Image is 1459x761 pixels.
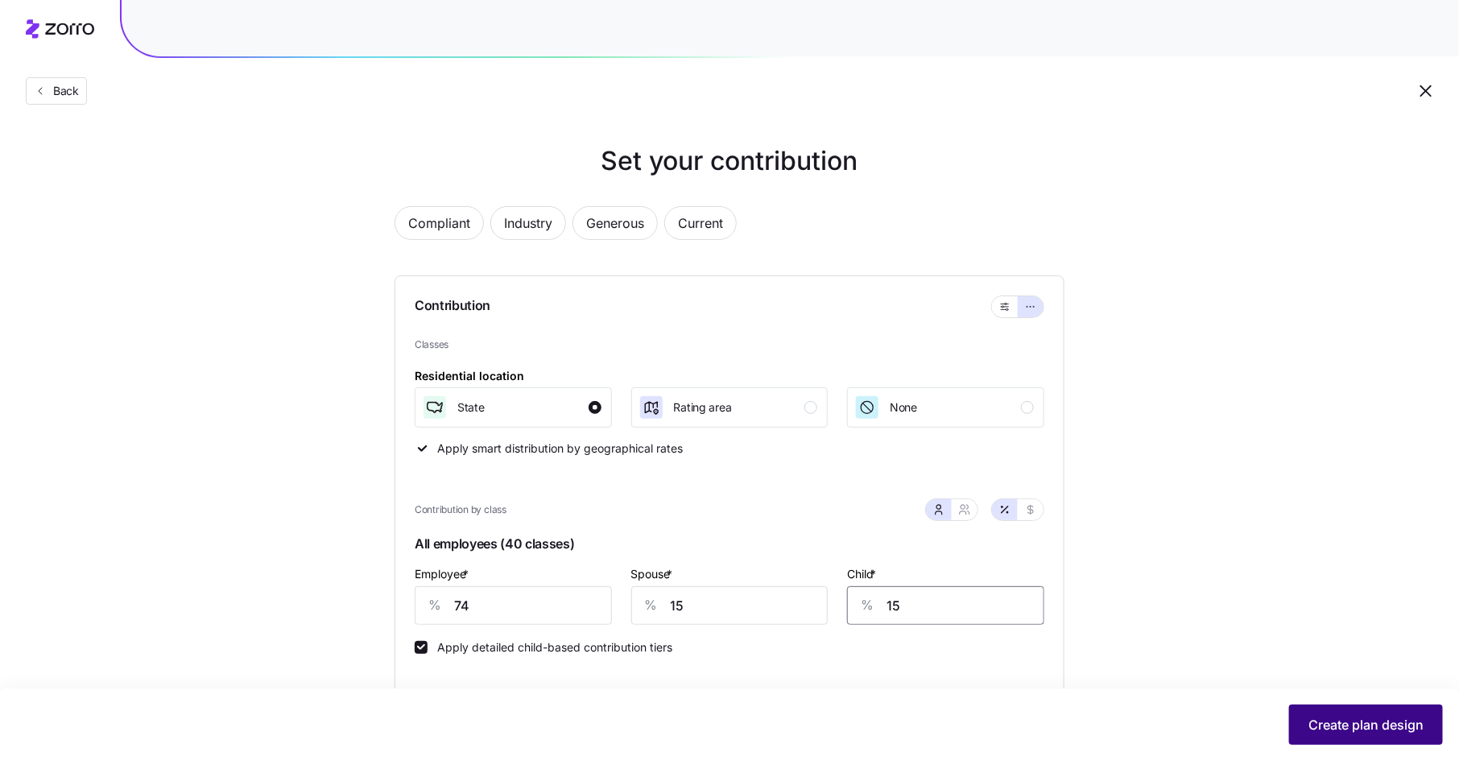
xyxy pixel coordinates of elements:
[504,207,552,239] span: Industry
[586,207,644,239] span: Generous
[415,367,524,385] div: Residential location
[408,207,470,239] span: Compliant
[848,587,887,624] div: %
[632,587,671,624] div: %
[490,206,566,240] button: Industry
[47,83,79,99] span: Back
[847,565,879,583] label: Child
[395,206,484,240] button: Compliant
[415,503,506,518] span: Contribution by class
[572,206,658,240] button: Generous
[674,399,732,416] span: Rating area
[457,399,485,416] span: State
[1308,715,1424,734] span: Create plan design
[428,641,672,654] label: Apply detailed child-based contribution tiers
[415,296,490,318] span: Contribution
[415,337,1044,353] span: Classes
[330,142,1129,180] h1: Set your contribution
[415,565,472,583] label: Employee
[415,531,1044,564] span: All employees (40 classes)
[26,77,87,105] button: Back
[678,207,723,239] span: Current
[664,206,737,240] button: Current
[631,565,676,583] label: Spouse
[415,587,454,624] div: %
[890,399,917,416] span: None
[1289,705,1443,745] button: Create plan design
